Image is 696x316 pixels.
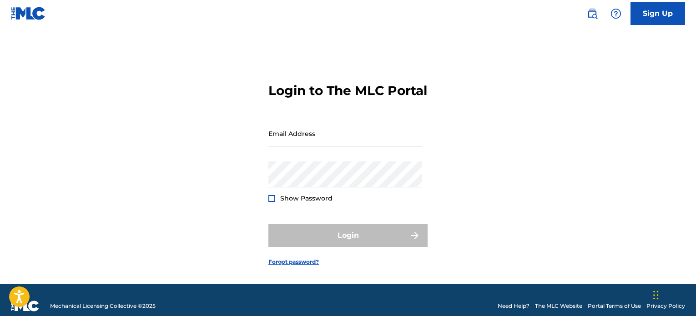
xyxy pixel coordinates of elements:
img: logo [11,301,39,311]
a: Sign Up [630,2,685,25]
img: MLC Logo [11,7,46,20]
a: Forgot password? [268,258,319,266]
a: Need Help? [498,302,530,310]
span: Mechanical Licensing Collective © 2025 [50,302,156,310]
iframe: Chat Widget [651,272,696,316]
a: The MLC Website [535,302,582,310]
a: Public Search [583,5,601,23]
div: Drag [653,281,659,309]
a: Portal Terms of Use [588,302,641,310]
h3: Login to The MLC Portal [268,83,427,99]
img: search [587,8,598,19]
img: help [610,8,621,19]
div: Help [607,5,625,23]
span: Show Password [280,194,333,202]
a: Privacy Policy [646,302,685,310]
